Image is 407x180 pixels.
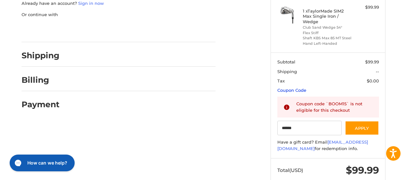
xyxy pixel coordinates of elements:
[6,152,77,174] iframe: Gorgias live chat messenger
[277,88,306,93] a: Coupon Code
[303,8,352,24] h4: 1 x TaylorMade SIM2 Max Single Iron / Wedge
[78,1,104,6] a: Sign in now
[22,99,60,109] h2: Payment
[354,4,379,11] div: $99.99
[303,41,352,46] li: Hand Left-Handed
[277,69,297,74] span: Shipping
[345,121,379,135] button: Apply
[277,59,295,64] span: Subtotal
[20,24,68,36] iframe: PayPal-paypal
[367,78,379,83] span: $0.00
[22,0,216,7] p: Already have an account?
[376,69,379,74] span: --
[277,78,285,83] span: Tax
[277,121,342,135] input: Gift Certificate or Coupon Code
[22,51,60,61] h2: Shipping
[303,35,352,41] li: Shaft KBS Max 85 MT Steel
[74,24,122,36] iframe: PayPal-paylater
[303,30,352,36] li: Flex Stiff
[22,75,59,85] h2: Billing
[22,12,216,18] p: Or continue with
[129,24,177,36] iframe: PayPal-venmo
[296,101,373,113] div: Coupon code `BOOM15` is not eligible for this checkout
[365,59,379,64] span: $99.99
[303,25,352,30] li: Club Sand Wedge 54°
